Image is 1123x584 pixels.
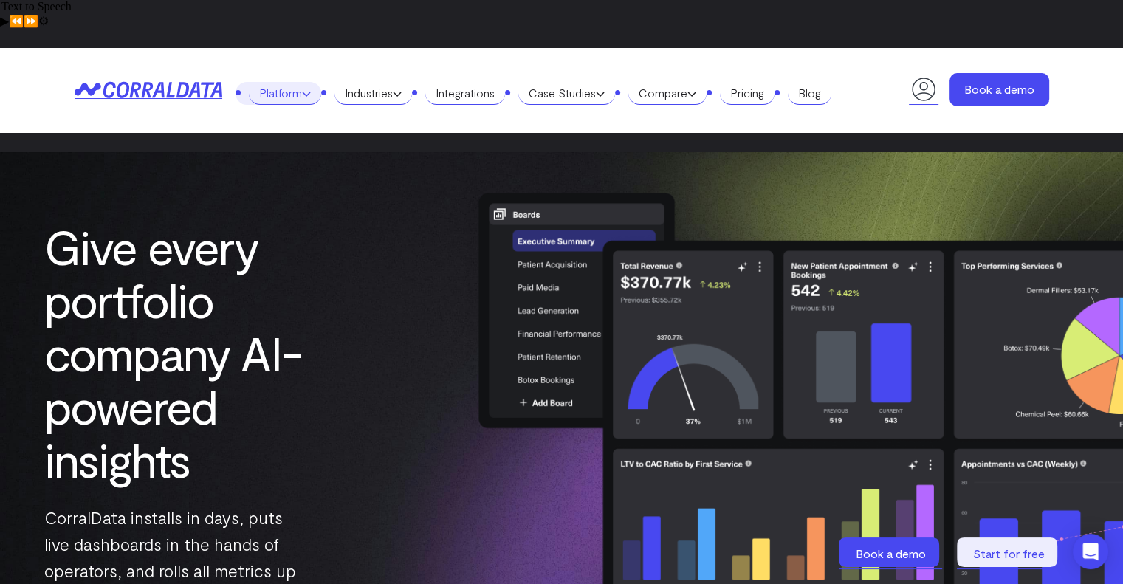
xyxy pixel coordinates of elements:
h1: Give every portfolio company AI-powered insights [44,220,356,486]
button: Forward [24,14,38,28]
a: Start for free [957,537,1060,569]
a: Integrations [425,82,505,105]
a: Case Studies [518,82,615,105]
a: Industries [334,82,412,105]
span: Book a demo [856,546,926,560]
a: Compare [628,82,707,105]
button: Previous [9,14,24,28]
button: Settings [38,14,49,28]
div: Open Intercom Messenger [1073,534,1108,569]
a: Pricing [720,82,775,105]
a: Book a demo [949,73,1049,106]
a: Platform [249,82,321,105]
a: Blog [788,82,831,105]
span: Start for free [973,546,1045,560]
a: Book a demo [839,537,942,569]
